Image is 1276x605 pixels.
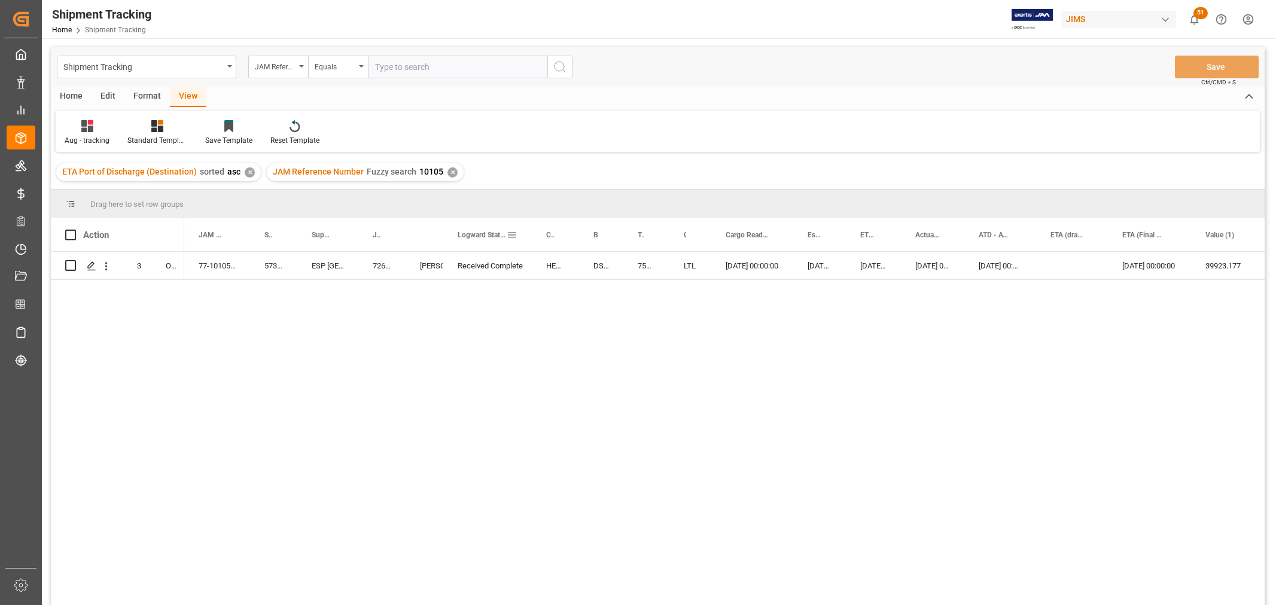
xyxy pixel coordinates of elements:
[170,87,206,107] div: View
[684,231,686,239] span: Container Type
[248,56,308,78] button: open menu
[368,56,547,78] input: Type to search
[546,231,554,239] span: Carrier/ Forwarder Name
[860,231,876,239] span: ETD - ETS (Origin)
[793,252,846,279] div: [DATE] 00:00:00
[419,167,443,176] span: 10105
[711,252,793,279] div: [DATE] 00:00:00
[123,252,151,279] div: 3
[315,59,355,72] div: Equals
[808,231,821,239] span: Estimated Pickup Date (Origin)
[1061,8,1181,30] button: JIMS
[270,135,319,146] div: Reset Template
[52,5,151,23] div: Shipment Tracking
[579,252,623,279] div: DSP49041659
[92,87,124,107] div: Edit
[1175,56,1259,78] button: Save
[915,231,939,239] span: Actual Pickup Date (Origin)
[245,167,255,178] div: ✕
[250,252,297,279] div: 573089
[1050,231,1083,239] span: ETA (drayage)
[297,252,358,279] div: ESP [GEOGRAPHIC_DATA]
[367,167,416,176] span: Fuzzy search
[52,26,72,34] a: Home
[255,59,296,72] div: JAM Reference Number
[184,252,250,279] div: 77-10105-US
[979,231,1011,239] span: ATD - ATS (Origin)
[1191,252,1268,279] div: 39923.177
[1205,231,1234,239] span: Value (1)
[623,252,669,279] div: 75933889
[373,231,380,239] span: JAM Shipment Number
[65,135,109,146] div: Aug - tracking
[964,252,1036,279] div: [DATE] 00:00:00
[200,167,224,176] span: sorted
[51,252,184,280] div: Press SPACE to select this row.
[227,167,240,176] span: asc
[308,56,368,78] button: open menu
[447,167,458,178] div: ✕
[532,252,579,279] div: HERCULES
[1122,231,1166,239] span: ETA (Final Delivery Location)
[1181,6,1208,33] button: show 51 new notifications
[669,252,711,279] div: LTL
[458,252,517,280] div: Received Complete
[205,135,252,146] div: Save Template
[63,59,223,74] div: Shipment Tracking
[726,231,768,239] span: Cargo Ready Date (Origin)
[593,231,598,239] span: Booking Number
[127,135,187,146] div: Standard Templates
[846,252,901,279] div: [DATE] 00:00:00
[90,200,184,209] span: Drag here to set row groups
[1108,252,1191,279] div: [DATE] 00:00:00
[901,252,964,279] div: [DATE] 00:00:00
[458,231,507,239] span: Logward Status
[151,252,184,279] div: O2,O5
[273,167,364,176] span: JAM Reference Number
[199,231,225,239] span: JAM Reference Number
[124,87,170,107] div: Format
[1061,11,1176,28] div: JIMS
[51,87,92,107] div: Home
[312,231,333,239] span: Supplier Full Name
[638,231,644,239] span: Tracking Number
[547,56,572,78] button: search button
[358,252,406,279] div: 72602
[1208,6,1235,33] button: Help Center
[420,252,429,280] div: [PERSON_NAME]
[1012,9,1053,30] img: Exertis%20JAM%20-%20Email%20Logo.jpg_1722504956.jpg
[83,230,109,240] div: Action
[1193,7,1208,19] span: 51
[57,56,236,78] button: open menu
[264,231,272,239] span: Supplier Number
[1201,78,1236,87] span: Ctrl/CMD + S
[62,167,197,176] span: ETA Port of Discharge (Destination)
